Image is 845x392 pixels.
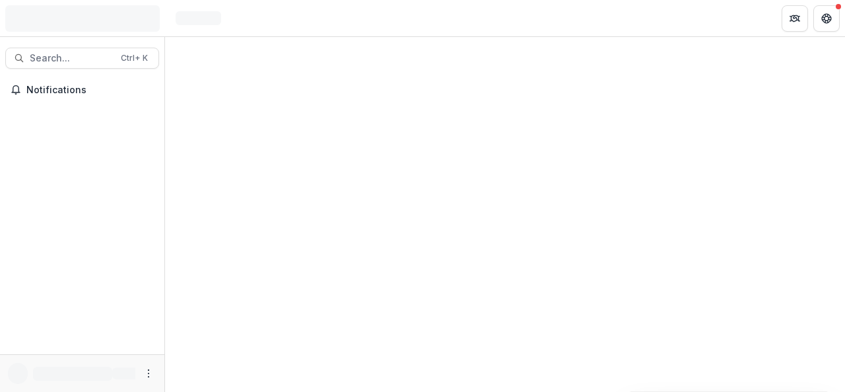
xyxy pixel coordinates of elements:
[26,85,154,96] span: Notifications
[170,9,226,28] nav: breadcrumb
[118,51,151,65] div: Ctrl + K
[141,366,156,381] button: More
[30,53,113,64] span: Search...
[813,5,840,32] button: Get Help
[5,48,159,69] button: Search...
[782,5,808,32] button: Partners
[5,79,159,100] button: Notifications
